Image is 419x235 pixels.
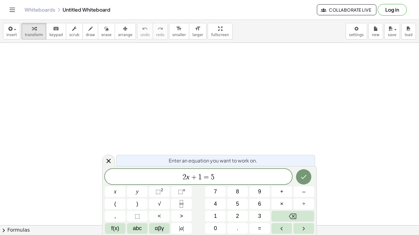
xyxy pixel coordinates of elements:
button: redoredo [153,23,168,39]
i: format_size [195,25,201,32]
i: undo [142,25,148,32]
span: 1 [214,212,217,220]
span: + [190,173,198,181]
span: | [179,225,180,231]
span: a [179,224,184,233]
button: save [384,23,400,39]
span: ⬚ [135,212,140,220]
button: scrub [66,23,83,39]
span: x [114,188,117,196]
span: αβγ [155,224,164,233]
button: 9 [249,186,270,197]
sup: n [183,188,185,192]
button: 2 [227,211,248,222]
button: y [127,186,148,197]
span: ⬚ [178,188,183,195]
button: ( [105,199,125,209]
button: insert [3,23,20,39]
span: abc [133,224,142,233]
span: ÷ [302,200,306,208]
button: transform [21,23,46,39]
button: Log in [378,4,407,16]
button: Less than [149,211,170,222]
button: Square root [149,199,170,209]
button: draw [83,23,98,39]
span: 6 [258,200,261,208]
button: Plus [271,186,292,197]
i: format_size [176,25,182,32]
button: Absolute value [171,223,192,234]
span: 8 [236,188,239,196]
button: format_sizelarger [189,23,206,39]
i: keyboard [53,25,59,32]
button: new [368,23,383,39]
span: = [202,173,211,181]
button: Equals [249,223,270,234]
button: Alphabet [127,223,148,234]
button: Toggle navigation [7,5,17,15]
button: erase [98,23,115,39]
button: 6 [249,199,270,209]
span: 5 [236,200,239,208]
span: < [158,212,161,220]
span: save [388,33,396,37]
button: Right arrow [294,223,314,234]
button: Superscript [171,186,192,197]
span: transform [25,33,43,37]
span: 4 [214,200,217,208]
span: load [405,33,413,37]
button: 7 [205,186,226,197]
span: scrub [69,33,79,37]
button: 5 [227,199,248,209]
span: > [180,212,183,220]
span: draw [86,33,95,37]
button: Times [271,199,292,209]
span: 7 [214,188,217,196]
button: Left arrow [271,223,292,234]
button: load [401,23,416,39]
button: 8 [227,186,248,197]
span: keypad [49,33,63,37]
button: x [105,186,125,197]
span: insert [6,33,17,37]
button: 4 [205,199,226,209]
span: ⬚ [156,188,161,195]
button: Greek alphabet [149,223,170,234]
span: = [258,224,261,233]
span: redo [156,33,164,37]
span: × [280,200,283,208]
i: redo [157,25,163,32]
button: Done [296,169,311,185]
button: ) [127,199,148,209]
button: 1 [205,211,226,222]
span: undo [140,33,150,37]
span: Collaborate Live [322,7,371,13]
button: format_sizesmaller [169,23,189,39]
button: , [105,211,125,222]
span: Enter an equation you want to work on. [169,157,257,164]
button: Collaborate Live [317,4,376,15]
span: smaller [172,33,186,37]
span: . [237,224,238,233]
span: 5 [211,173,214,181]
button: Minus [294,186,314,197]
span: larger [192,33,203,37]
span: erase [101,33,111,37]
span: 2 [236,212,239,220]
button: keyboardkeypad [46,23,66,39]
button: undoundo [137,23,153,39]
span: settings [349,33,364,37]
span: 2 [183,173,186,181]
button: Placeholder [127,211,148,222]
button: Fraction [171,199,192,209]
span: 1 [198,173,202,181]
span: √ [158,200,161,208]
span: ) [136,200,138,208]
span: new [372,33,379,37]
button: Greater than [171,211,192,222]
span: – [302,188,305,196]
button: Squared [149,186,170,197]
span: f(x) [111,224,119,233]
button: fullscreen [208,23,232,39]
button: . [227,223,248,234]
